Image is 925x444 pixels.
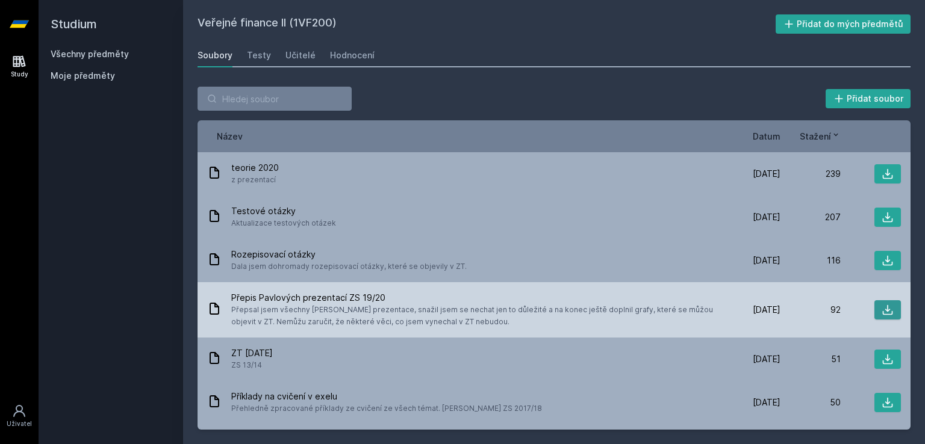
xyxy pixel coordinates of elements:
span: Testové otázky [231,205,336,217]
div: 50 [780,396,841,409]
span: ZT [DATE] [231,347,273,359]
span: Stažení [800,130,831,143]
a: Učitelé [285,43,316,67]
button: Přidat do mých předmětů [776,14,911,34]
button: Stažení [800,130,841,143]
div: Učitelé [285,49,316,61]
a: Hodnocení [330,43,375,67]
span: z prezentací [231,174,279,186]
span: Příklady na cvičení v exelu [231,390,542,402]
span: teorie 2020 [231,162,279,174]
h2: Veřejné finance II (1VF200) [198,14,776,34]
span: Dala jsem dohromady rozepisovací otázky, které se objevily v ZT. [231,261,467,273]
div: 51 [780,353,841,365]
span: Rozepisovací otázky [231,248,467,261]
a: Soubory [198,43,232,67]
button: Název [217,130,243,143]
button: Přidat soubor [826,89,911,108]
div: Hodnocení [330,49,375,61]
div: 92 [780,304,841,316]
span: ZS 13/14 [231,359,273,371]
span: Aktualizace testových otázek [231,217,336,229]
input: Hledej soubor [198,87,352,111]
div: 207 [780,211,841,223]
div: 116 [780,254,841,267]
span: Přepis Pavlových prezentací ZS 19/20 [231,292,715,304]
div: 239 [780,168,841,180]
div: Study [11,70,28,79]
div: Uživatel [7,419,32,428]
a: Testy [247,43,271,67]
div: Testy [247,49,271,61]
span: [DATE] [753,396,780,409]
a: Všechny předměty [51,49,129,59]
span: [DATE] [753,304,780,316]
span: Přehledně zpracované příklady ze cvičení ze všech témat. [PERSON_NAME] ZS 2017/18 [231,402,542,415]
div: Soubory [198,49,232,61]
span: [DATE] [753,254,780,267]
a: Study [2,48,36,85]
button: Datum [753,130,780,143]
span: [DATE] [753,168,780,180]
a: Uživatel [2,398,36,434]
span: Moje předměty [51,70,115,82]
span: Přepsal jsem všechny [PERSON_NAME] prezentace, snažil jsem se nechat jen to důležité a na konec j... [231,304,715,328]
span: [DATE] [753,353,780,365]
span: [DATE] [753,211,780,223]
